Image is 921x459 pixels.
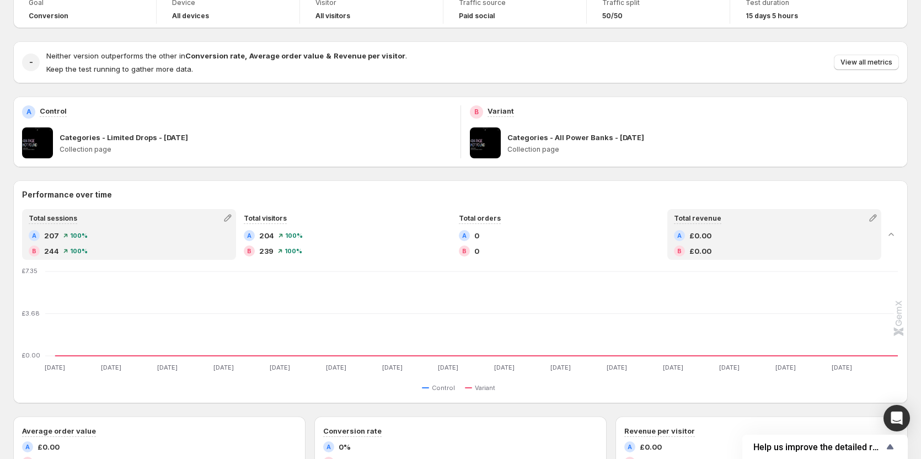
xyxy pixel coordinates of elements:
span: 207 [44,230,59,241]
div: Open Intercom Messenger [883,405,910,431]
h4: All visitors [315,12,350,20]
span: £0.00 [689,245,711,257]
span: 100 % [285,248,302,254]
p: Variant [488,105,514,116]
span: Total orders [459,214,501,222]
span: 0 [474,230,479,241]
button: View all metrics [834,55,899,70]
h2: B [247,248,251,254]
span: 204 [259,230,274,241]
span: Neither version outperforms the other in . [46,51,407,60]
span: Control [432,383,455,392]
img: Categories - Limited Drops - 11JUL25 [22,127,53,158]
p: Collection page [60,145,452,154]
text: £3.68 [22,309,40,317]
h2: A [247,232,251,239]
span: £0.00 [689,230,711,241]
span: Total visitors [244,214,287,222]
p: Control [40,105,67,116]
h3: Conversion rate [323,425,382,436]
p: Categories - All Power Banks - [DATE] [507,132,644,143]
span: Keep the test running to gather more data. [46,65,193,73]
strong: , [245,51,247,60]
span: 100 % [70,232,88,239]
span: Variant [475,383,495,392]
h3: Revenue per visitor [624,425,695,436]
h2: A [25,444,30,450]
text: [DATE] [832,364,852,371]
span: £0.00 [640,441,662,452]
button: Show survey - Help us improve the detailed report for A/B campaigns [753,440,897,453]
text: £7.35 [22,267,38,275]
text: [DATE] [607,364,627,371]
text: [DATE] [157,364,178,371]
p: Categories - Limited Drops - [DATE] [60,132,188,143]
h4: All devices [172,12,209,20]
h2: Performance over time [22,189,899,200]
h2: A [26,108,31,116]
text: [DATE] [326,364,346,371]
h2: A [677,232,682,239]
span: 239 [259,245,274,257]
span: 0 [474,245,479,257]
strong: & [326,51,331,60]
button: Collapse chart [883,227,899,242]
span: 15 days 5 hours [746,12,798,20]
strong: Revenue per visitor [334,51,405,60]
h2: A [462,232,467,239]
p: Collection page [507,145,899,154]
span: £0.00 [38,441,60,452]
span: 50/50 [602,12,623,20]
text: [DATE] [270,364,290,371]
text: £0.00 [22,351,40,359]
img: Categories - All Power Banks - 11JUL2025 [470,127,501,158]
span: View all metrics [840,58,892,67]
text: [DATE] [719,364,740,371]
span: 100 % [285,232,303,239]
text: [DATE] [550,364,571,371]
h2: B [474,108,479,116]
h3: Average order value [22,425,96,436]
text: [DATE] [494,364,515,371]
h2: A [32,232,36,239]
h2: - [29,57,33,68]
button: Variant [465,381,500,394]
button: Control [422,381,459,394]
span: 100 % [70,248,88,254]
text: [DATE] [101,364,121,371]
h2: A [326,444,331,450]
strong: Average order value [249,51,324,60]
h4: Paid social [459,12,495,20]
h2: B [462,248,467,254]
span: Conversion [29,12,68,20]
span: 0% [339,441,351,452]
text: [DATE] [775,364,796,371]
strong: Conversion rate [185,51,245,60]
h2: A [628,444,632,450]
text: [DATE] [663,364,683,371]
text: [DATE] [45,364,65,371]
span: Help us improve the detailed report for A/B campaigns [753,442,883,452]
span: Total sessions [29,214,77,222]
text: [DATE] [382,364,403,371]
text: [DATE] [438,364,458,371]
h2: B [677,248,682,254]
span: Total revenue [674,214,721,222]
h2: B [32,248,36,254]
span: 244 [44,245,59,257]
text: [DATE] [213,364,234,371]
